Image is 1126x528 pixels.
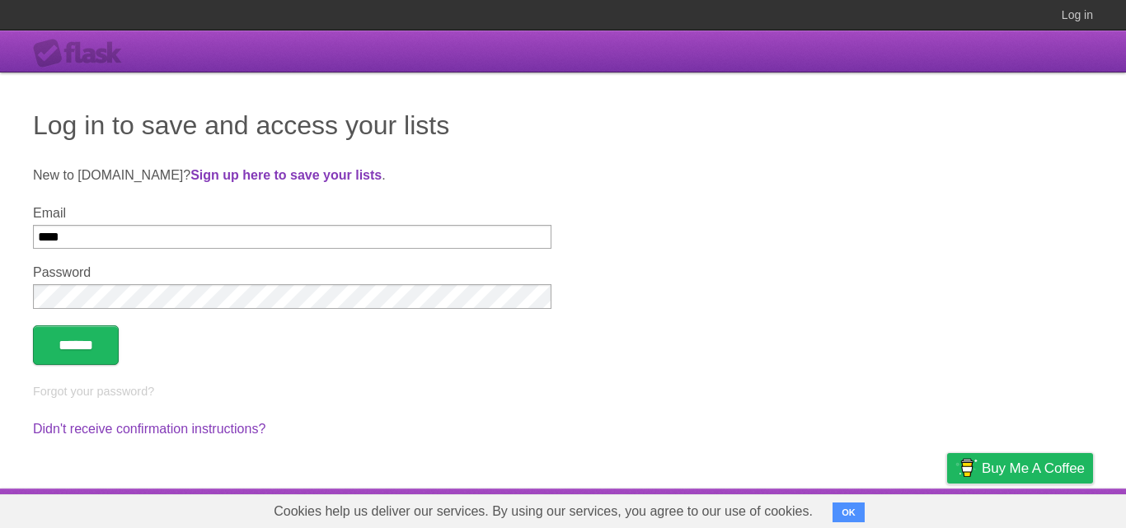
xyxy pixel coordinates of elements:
div: Flask [33,39,132,68]
a: Didn't receive confirmation instructions? [33,422,265,436]
a: Forgot your password? [33,385,154,398]
p: New to [DOMAIN_NAME]? . [33,166,1093,185]
a: Buy me a coffee [947,453,1093,484]
h1: Log in to save and access your lists [33,105,1093,145]
a: About [728,493,762,524]
span: Buy me a coffee [982,454,1085,483]
a: Suggest a feature [989,493,1093,524]
span: Cookies help us deliver our services. By using our services, you agree to our use of cookies. [257,495,829,528]
button: OK [833,502,865,522]
label: Email [33,206,551,221]
a: Terms [870,493,906,524]
a: Privacy [926,493,969,524]
a: Developers [782,493,849,524]
img: Buy me a coffee [955,454,978,482]
label: Password [33,265,551,280]
a: Sign up here to save your lists [190,168,382,182]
